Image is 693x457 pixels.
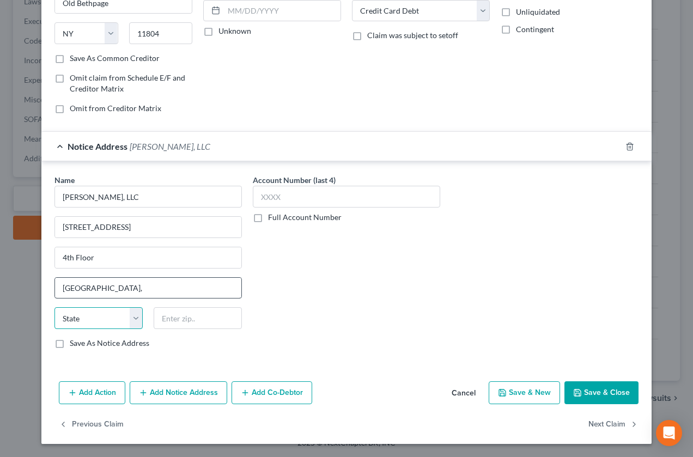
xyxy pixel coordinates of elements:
[59,381,125,404] button: Add Action
[588,413,639,436] button: Next Claim
[218,26,251,36] label: Unknown
[224,1,341,21] input: MM/DD/YYYY
[129,22,193,44] input: Enter zip...
[55,247,241,268] input: Apt, Suite, etc...
[54,186,242,208] input: Search by name...
[70,338,149,349] label: Save As Notice Address
[656,420,682,446] div: Open Intercom Messenger
[516,7,560,16] span: Unliquidated
[253,186,440,208] input: XXXX
[55,278,241,298] input: Enter city...
[70,103,161,113] span: Omit from Creditor Matrix
[443,382,484,404] button: Cancel
[70,73,185,93] span: Omit claim from Schedule E/F and Creditor Matrix
[68,141,127,151] span: Notice Address
[70,53,160,64] label: Save As Common Creditor
[489,381,560,404] button: Save & New
[130,381,227,404] button: Add Notice Address
[54,175,75,185] span: Name
[367,31,458,40] span: Claim was subject to setoff
[232,381,312,404] button: Add Co-Debtor
[268,212,342,223] label: Full Account Number
[59,413,124,436] button: Previous Claim
[253,174,336,186] label: Account Number (last 4)
[55,217,241,237] input: Enter address...
[564,381,639,404] button: Save & Close
[516,25,554,34] span: Contingent
[154,307,242,329] input: Enter zip..
[130,141,210,151] span: [PERSON_NAME], LLC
